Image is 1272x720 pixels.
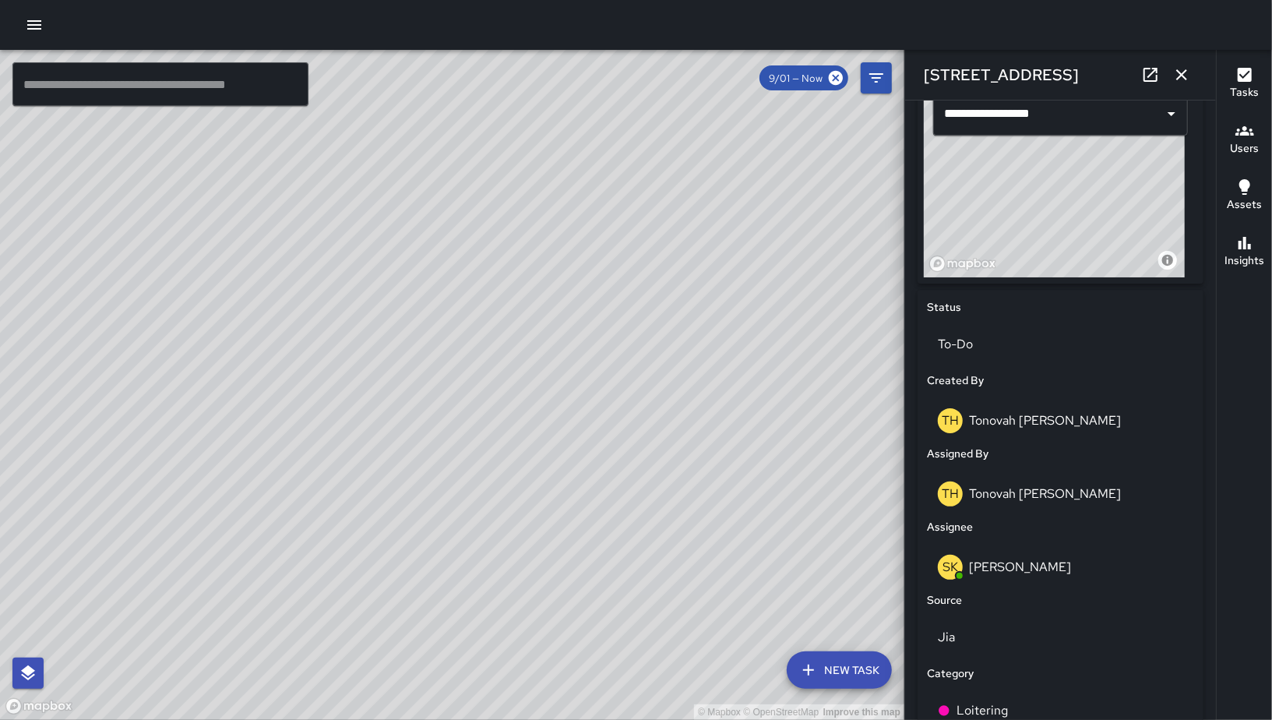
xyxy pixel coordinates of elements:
p: To-Do [938,335,1183,354]
h6: Created By [927,372,984,390]
h6: Insights [1224,252,1264,270]
span: 9/01 — Now [759,72,832,85]
p: Tonovah [PERSON_NAME] [969,485,1121,502]
h6: Category [927,665,974,683]
button: Tasks [1217,56,1272,112]
button: Users [1217,112,1272,168]
h6: Assignee [927,519,973,536]
h6: Status [927,299,961,316]
h6: Tasks [1230,84,1259,101]
button: New Task [787,651,892,689]
p: TH [942,411,959,430]
h6: Source [927,592,962,609]
p: Loitering [957,701,1008,720]
button: Open [1161,103,1182,125]
button: Assets [1217,168,1272,224]
p: TH [942,485,959,503]
p: SK [943,558,958,577]
p: [PERSON_NAME] [969,559,1071,575]
button: Insights [1217,224,1272,281]
p: Tonovah [PERSON_NAME] [969,412,1121,429]
h6: Users [1230,140,1259,157]
h6: Assigned By [927,446,988,463]
div: 9/01 — Now [759,65,848,90]
h6: Assets [1227,196,1262,214]
p: Jia [938,628,1183,647]
h6: [STREET_ADDRESS] [924,62,1079,87]
button: Filters [861,62,892,94]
